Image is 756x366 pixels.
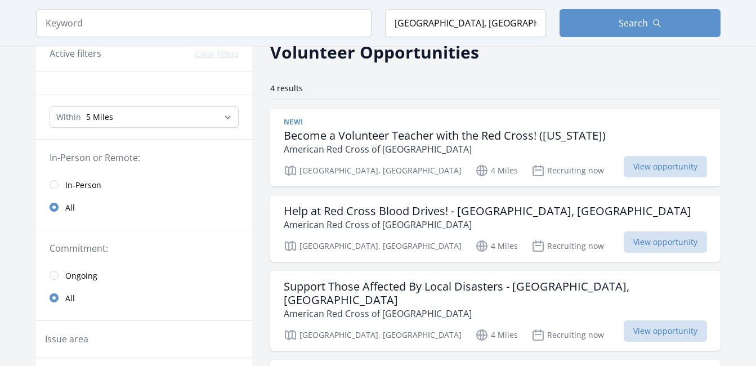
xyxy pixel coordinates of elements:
[36,264,252,287] a: Ongoing
[284,328,462,342] p: [GEOGRAPHIC_DATA], [GEOGRAPHIC_DATA]
[50,151,239,164] legend: In-Person or Remote:
[36,196,252,218] a: All
[50,47,101,60] h3: Active filters
[270,83,303,93] span: 4 results
[45,332,88,346] legend: Issue area
[65,270,97,282] span: Ongoing
[270,271,721,351] a: Support Those Affected By Local Disasters - [GEOGRAPHIC_DATA], [GEOGRAPHIC_DATA] American Red Cro...
[284,142,606,156] p: American Red Cross of [GEOGRAPHIC_DATA]
[284,204,691,218] h3: Help at Red Cross Blood Drives! - [GEOGRAPHIC_DATA], [GEOGRAPHIC_DATA]
[560,9,721,37] button: Search
[475,164,518,177] p: 4 Miles
[531,328,604,342] p: Recruiting now
[385,9,546,37] input: Location
[270,39,479,65] h2: Volunteer Opportunities
[531,164,604,177] p: Recruiting now
[475,328,518,342] p: 4 Miles
[65,180,101,191] span: In-Person
[65,293,75,304] span: All
[619,16,648,30] span: Search
[50,106,239,128] select: Search Radius
[624,156,707,177] span: View opportunity
[284,218,691,231] p: American Red Cross of [GEOGRAPHIC_DATA]
[65,202,75,213] span: All
[284,118,303,127] span: New!
[284,164,462,177] p: [GEOGRAPHIC_DATA], [GEOGRAPHIC_DATA]
[624,231,707,253] span: View opportunity
[195,48,239,60] button: Clear filters
[36,287,252,309] a: All
[284,129,606,142] h3: Become a Volunteer Teacher with the Red Cross! ([US_STATE])
[531,239,604,253] p: Recruiting now
[270,195,721,262] a: Help at Red Cross Blood Drives! - [GEOGRAPHIC_DATA], [GEOGRAPHIC_DATA] American Red Cross of [GEO...
[50,242,239,255] legend: Commitment:
[36,173,252,196] a: In-Person
[475,239,518,253] p: 4 Miles
[624,320,707,342] span: View opportunity
[284,307,707,320] p: American Red Cross of [GEOGRAPHIC_DATA]
[284,280,707,307] h3: Support Those Affected By Local Disasters - [GEOGRAPHIC_DATA], [GEOGRAPHIC_DATA]
[270,109,721,186] a: New! Become a Volunteer Teacher with the Red Cross! ([US_STATE]) American Red Cross of [GEOGRAPHI...
[36,9,372,37] input: Keyword
[284,239,462,253] p: [GEOGRAPHIC_DATA], [GEOGRAPHIC_DATA]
